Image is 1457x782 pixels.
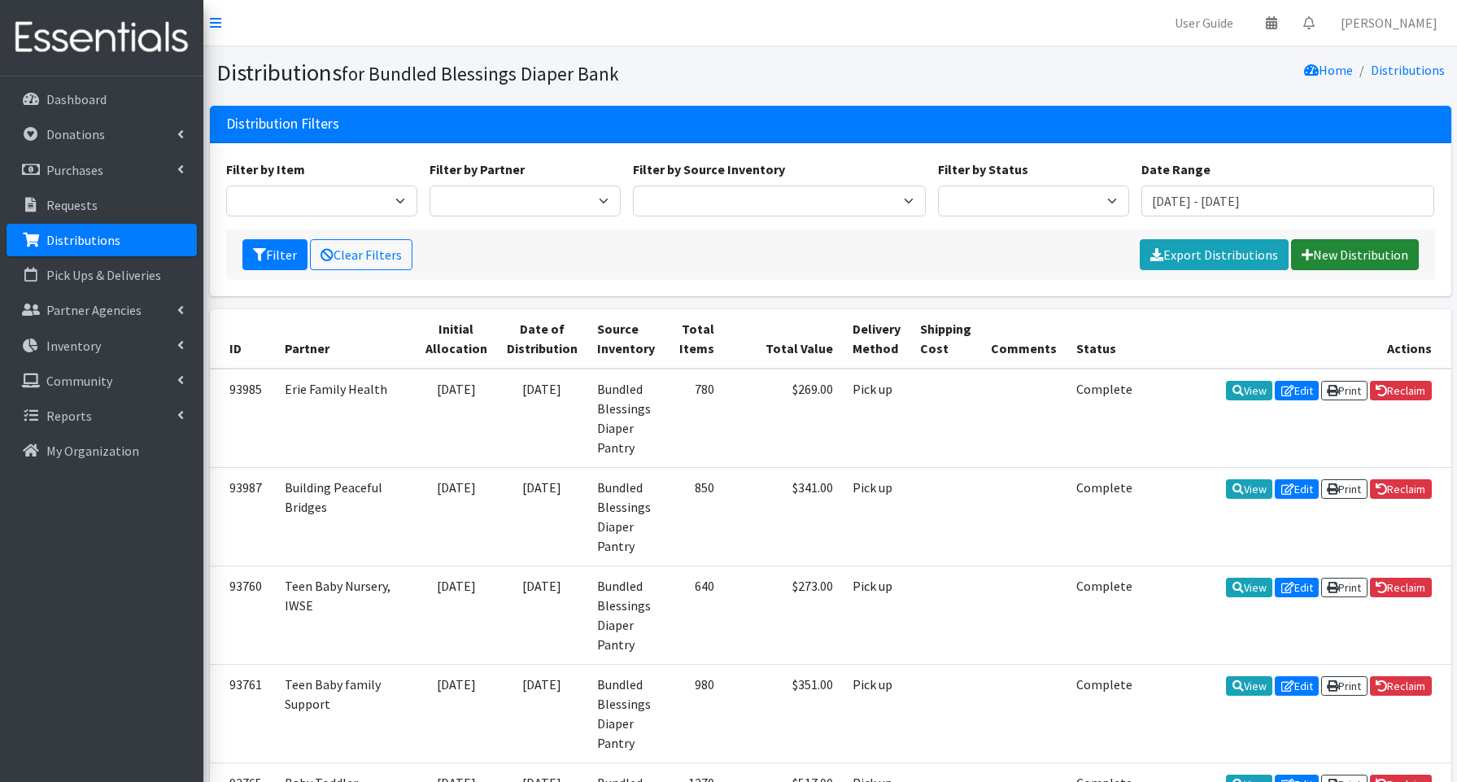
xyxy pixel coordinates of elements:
th: Comments [981,309,1067,369]
th: Shipping Cost [910,309,981,369]
td: [DATE] [416,664,497,762]
td: $273.00 [724,566,843,664]
label: Filter by Source Inventory [633,159,785,179]
td: Pick up [843,467,910,566]
h1: Distributions [216,59,825,87]
a: Export Distributions [1140,239,1289,270]
button: Filter [242,239,308,270]
a: Partner Agencies [7,294,197,326]
td: Teen Baby Nursery, IWSE [275,566,416,664]
th: Total Value [724,309,843,369]
td: 640 [665,566,724,664]
a: View [1226,578,1272,597]
td: [DATE] [497,566,587,664]
td: Building Peaceful Bridges [275,467,416,566]
a: Distributions [1371,62,1445,78]
td: Bundled Blessings Diaper Pantry [587,664,665,762]
td: Bundled Blessings Diaper Pantry [587,566,665,664]
td: Bundled Blessings Diaper Pantry [587,467,665,566]
a: Print [1321,676,1368,696]
a: Edit [1275,578,1319,597]
a: Dashboard [7,83,197,116]
a: View [1226,676,1272,696]
label: Date Range [1141,159,1211,179]
a: Edit [1275,676,1319,696]
a: Donations [7,118,197,151]
a: View [1226,479,1272,499]
th: Actions [1142,309,1451,369]
p: Pick Ups & Deliveries [46,267,161,283]
td: [DATE] [497,467,587,566]
a: Clear Filters [310,239,412,270]
td: 780 [665,369,724,468]
a: Inventory [7,330,197,362]
h3: Distribution Filters [226,116,339,133]
a: Home [1304,62,1353,78]
td: $269.00 [724,369,843,468]
a: Community [7,365,197,397]
img: HumanEssentials [7,11,197,65]
td: 980 [665,664,724,762]
label: Filter by Partner [430,159,525,179]
p: Community [46,373,112,389]
td: 850 [665,467,724,566]
a: New Distribution [1291,239,1419,270]
td: Teen Baby family Support [275,664,416,762]
a: Reclaim [1370,381,1432,400]
td: 93985 [210,369,275,468]
a: Print [1321,578,1368,597]
p: Reports [46,408,92,424]
a: Distributions [7,224,197,256]
a: View [1226,381,1272,400]
a: Requests [7,189,197,221]
a: Purchases [7,154,197,186]
td: Pick up [843,369,910,468]
small: for Bundled Blessings Diaper Bank [342,62,619,85]
td: Erie Family Health [275,369,416,468]
a: Edit [1275,479,1319,499]
th: Delivery Method [843,309,910,369]
p: Purchases [46,162,103,178]
label: Filter by Status [938,159,1028,179]
td: Complete [1067,467,1142,566]
a: Print [1321,479,1368,499]
a: Reports [7,400,197,432]
th: Total Items [665,309,724,369]
td: 93760 [210,566,275,664]
label: Filter by Item [226,159,305,179]
td: [DATE] [497,664,587,762]
td: Bundled Blessings Diaper Pantry [587,369,665,468]
p: Donations [46,126,105,142]
a: User Guide [1162,7,1246,39]
td: [DATE] [416,467,497,566]
p: Requests [46,197,98,213]
td: Complete [1067,566,1142,664]
th: Partner [275,309,416,369]
a: Reclaim [1370,676,1432,696]
input: January 1, 2011 - December 31, 2011 [1141,186,1434,216]
p: Partner Agencies [46,302,142,318]
td: Complete [1067,369,1142,468]
td: Pick up [843,664,910,762]
td: Complete [1067,664,1142,762]
th: Initial Allocation [416,309,497,369]
td: $351.00 [724,664,843,762]
td: [DATE] [497,369,587,468]
a: Reclaim [1370,578,1432,597]
a: Reclaim [1370,479,1432,499]
td: Pick up [843,566,910,664]
p: Dashboard [46,91,107,107]
td: [DATE] [416,566,497,664]
th: ID [210,309,275,369]
td: 93761 [210,664,275,762]
a: Pick Ups & Deliveries [7,259,197,291]
p: Inventory [46,338,101,354]
td: $341.00 [724,467,843,566]
th: Source Inventory [587,309,665,369]
th: Date of Distribution [497,309,587,369]
td: [DATE] [416,369,497,468]
a: Print [1321,381,1368,400]
th: Status [1067,309,1142,369]
p: Distributions [46,232,120,248]
a: My Organization [7,435,197,467]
